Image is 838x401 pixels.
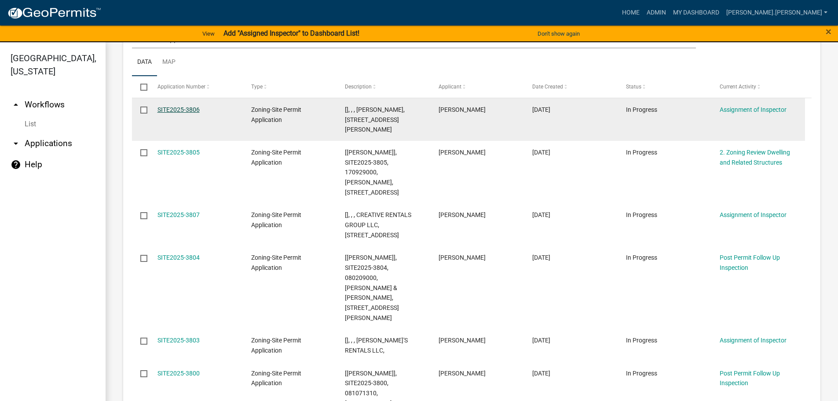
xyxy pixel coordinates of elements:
[439,337,486,344] span: Thad Thorsness
[439,254,486,261] span: Douglas Loberg
[534,26,583,41] button: Don't show again
[337,76,430,97] datatable-header-cell: Description
[157,48,181,77] a: Map
[643,4,670,21] a: Admin
[720,370,780,387] a: Post Permit Follow Up Inspection
[626,211,657,218] span: In Progress
[626,254,657,261] span: In Progress
[618,4,643,21] a: Home
[251,211,301,228] span: Zoning-Site Permit Application
[439,211,486,218] span: Jason Francis
[149,76,242,97] datatable-header-cell: Application Number
[723,4,831,21] a: [PERSON_NAME].[PERSON_NAME]
[345,149,399,196] span: [Tyler Lindsay], SITE2025-3805, 170929000, DAVID SALISBURY, 15601 MAPLE RIDGE RD
[157,211,200,218] a: SITE2025-3807
[626,149,657,156] span: In Progress
[532,370,550,377] span: 08/15/2025
[157,149,200,156] a: SITE2025-3805
[532,254,550,261] span: 08/18/2025
[720,149,790,166] a: 2. Zoning Review Dwelling and Related Structures
[720,254,780,271] a: Post Permit Follow Up Inspection
[345,254,399,321] span: [Nicole Bradbury], SITE2025-3804, 080209000, DOUGLAS J & JULIE M LOBERG, 28165 LITTLE FLOYD LAKE RD
[626,84,641,90] span: Status
[532,337,550,344] span: 08/18/2025
[157,254,200,261] a: SITE2025-3804
[670,4,723,21] a: My Dashboard
[11,138,21,149] i: arrow_drop_down
[524,76,618,97] datatable-header-cell: Date Created
[626,106,657,113] span: In Progress
[345,211,411,239] span: [], , , CREATIVE RENTALS GROUP LLC, 15850 E LITTLE CORMORANT RD
[720,106,787,113] a: Assignment of Inspector
[720,211,787,218] a: Assignment of Inspector
[251,106,301,123] span: Zoning-Site Permit Application
[251,254,301,271] span: Zoning-Site Permit Application
[345,337,408,354] span: [], , , PAULA'S RENTALS LLC,
[439,370,486,377] span: Lee A Frohman
[251,337,301,354] span: Zoning-Site Permit Application
[223,29,359,37] strong: Add "Assigned Inspector" to Dashboard List!
[439,84,461,90] span: Applicant
[439,149,486,156] span: David Salisbury
[132,48,157,77] a: Data
[532,211,550,218] span: 08/18/2025
[626,337,657,344] span: In Progress
[251,84,263,90] span: Type
[618,76,711,97] datatable-header-cell: Status
[157,84,205,90] span: Application Number
[720,337,787,344] a: Assignment of Inspector
[242,76,336,97] datatable-header-cell: Type
[532,106,550,113] span: 08/18/2025
[199,26,218,41] a: View
[345,84,372,90] span: Description
[711,76,805,97] datatable-header-cell: Current Activity
[532,84,563,90] span: Date Created
[720,84,756,90] span: Current Activity
[132,76,149,97] datatable-header-cell: Select
[826,26,831,37] button: Close
[532,149,550,156] span: 08/18/2025
[626,370,657,377] span: In Progress
[430,76,524,97] datatable-header-cell: Applicant
[439,106,486,113] span: Chad
[345,106,405,133] span: [], , , CHAD HANSON, 13502 W LAKE SALLIE DR
[157,337,200,344] a: SITE2025-3803
[11,159,21,170] i: help
[826,26,831,38] span: ×
[157,106,200,113] a: SITE2025-3806
[251,370,301,387] span: Zoning-Site Permit Application
[11,99,21,110] i: arrow_drop_up
[157,370,200,377] a: SITE2025-3800
[251,149,301,166] span: Zoning-Site Permit Application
